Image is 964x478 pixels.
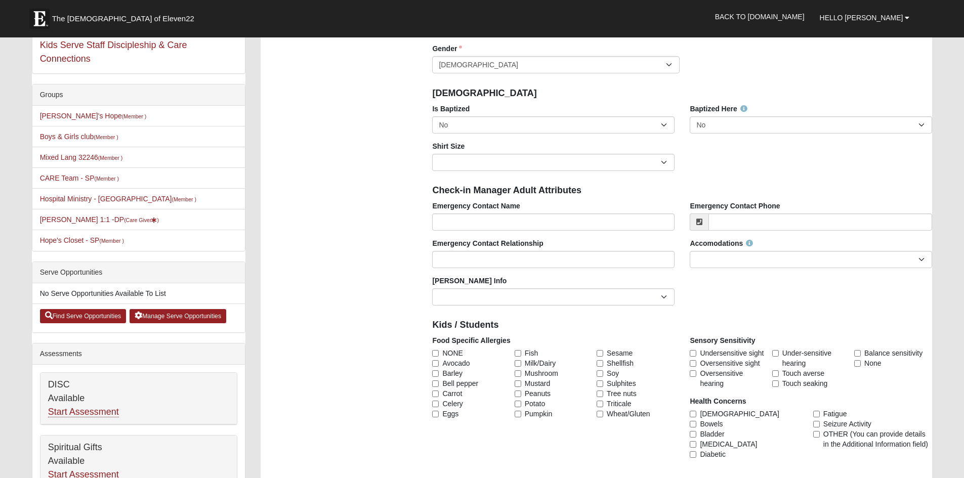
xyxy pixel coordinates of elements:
span: Balance sensitivity [864,348,923,358]
span: Milk/Dairy [525,358,556,368]
a: Hope's Closet - SP(Member ) [40,236,124,244]
input: Fish [515,350,521,357]
span: Hello [PERSON_NAME] [820,14,903,22]
label: Accomodations [690,238,753,248]
input: Shellfish [597,360,603,367]
small: (Member ) [95,176,119,182]
label: Baptized Here [690,104,747,114]
input: OTHER (You can provide details in the Additional Information field) [813,431,820,438]
a: Kids Serve Staff Discipleship & Care Connections [40,40,187,64]
span: Wheat/Gluten [607,409,650,419]
span: Triticale [607,399,632,409]
span: Barley [442,368,463,378]
div: Groups [32,84,245,106]
a: Hello [PERSON_NAME] [812,5,917,30]
label: Is Baptized [432,104,470,114]
input: Triticale [597,401,603,407]
span: Celery [442,399,463,409]
label: Shirt Size [432,141,465,151]
span: None [864,358,881,368]
span: Carrot [442,388,462,399]
li: No Serve Opportunities Available To List [32,283,245,304]
span: Pumpkin [525,409,552,419]
small: (Member ) [98,155,122,161]
label: Emergency Contact Name [432,201,520,211]
span: Touch averse [782,368,824,378]
span: Sesame [607,348,633,358]
label: Emergency Contact Relationship [432,238,543,248]
input: Balance sensitivity [854,350,861,357]
input: Mustard [515,380,521,387]
span: Tree nuts [607,388,637,399]
label: Emergency Contact Phone [690,201,780,211]
span: Bell pepper [442,378,478,388]
span: Eggs [442,409,458,419]
input: Diabetic [690,451,696,458]
label: Sensory Sensitivity [690,335,755,345]
a: Boys & Girls club(Member ) [40,133,118,141]
h4: Check-in Manager Adult Attributes [432,185,932,196]
span: Touch seaking [782,378,828,388]
img: Eleven22 logo [29,9,50,29]
small: (Member ) [122,113,146,119]
div: Serve Opportunities [32,262,245,283]
span: [DEMOGRAPHIC_DATA] [700,409,779,419]
input: Touch seaking [772,380,779,387]
input: Pumpkin [515,411,521,417]
input: Fatigue [813,411,820,417]
input: Bladder [690,431,696,438]
input: Tree nuts [597,390,603,397]
a: Start Assessment [48,407,119,417]
span: Soy [607,368,619,378]
input: Bell pepper [432,380,439,387]
span: Seizure Activity [823,419,871,429]
small: (Care Giver ) [124,217,159,223]
input: Milk/Dairy [515,360,521,367]
label: [PERSON_NAME] Info [432,276,507,286]
label: Health Concerns [690,396,746,406]
input: Undersensitive sight [690,350,696,357]
input: Sulphites [597,380,603,387]
span: Bladder [700,429,724,439]
span: Diabetic [700,449,726,459]
input: Wheat/Gluten [597,411,603,417]
span: Under-sensitive hearing [782,348,850,368]
a: Manage Serve Opportunities [130,309,226,323]
small: (Member ) [172,196,196,202]
input: Peanuts [515,390,521,397]
span: Sulphites [607,378,636,388]
a: Find Serve Opportunities [40,309,127,323]
span: NONE [442,348,463,358]
span: [MEDICAL_DATA] [700,439,757,449]
span: The [DEMOGRAPHIC_DATA] of Eleven22 [52,14,194,24]
span: Potato [525,399,545,409]
input: Oversensitive hearing [690,370,696,377]
input: Bowels [690,421,696,427]
span: Fish [525,348,538,358]
input: Oversensitive sight [690,360,696,367]
h4: Kids / Students [432,320,932,331]
input: Eggs [432,411,439,417]
input: NONE [432,350,439,357]
h4: [DEMOGRAPHIC_DATA] [432,88,932,99]
span: Bowels [700,419,723,429]
input: Mushroom [515,370,521,377]
span: Undersensitive sight [700,348,764,358]
input: Potato [515,401,521,407]
input: [MEDICAL_DATA] [690,441,696,448]
input: [DEMOGRAPHIC_DATA] [690,411,696,417]
span: Peanuts [525,388,551,399]
a: Back to [DOMAIN_NAME] [707,4,812,29]
span: Mushroom [525,368,558,378]
input: Under-sensitive hearing [772,350,779,357]
span: Avocado [442,358,470,368]
span: Mustard [525,378,551,388]
input: Sesame [597,350,603,357]
a: CARE Team - SP(Member ) [40,174,119,182]
a: Mixed Lang 32246(Member ) [40,153,123,161]
a: Hospital Ministry - [GEOGRAPHIC_DATA](Member ) [40,195,196,203]
a: The [DEMOGRAPHIC_DATA] of Eleven22 [24,4,227,29]
a: [PERSON_NAME]'s Hope(Member ) [40,112,147,120]
input: Celery [432,401,439,407]
span: Fatigue [823,409,847,419]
